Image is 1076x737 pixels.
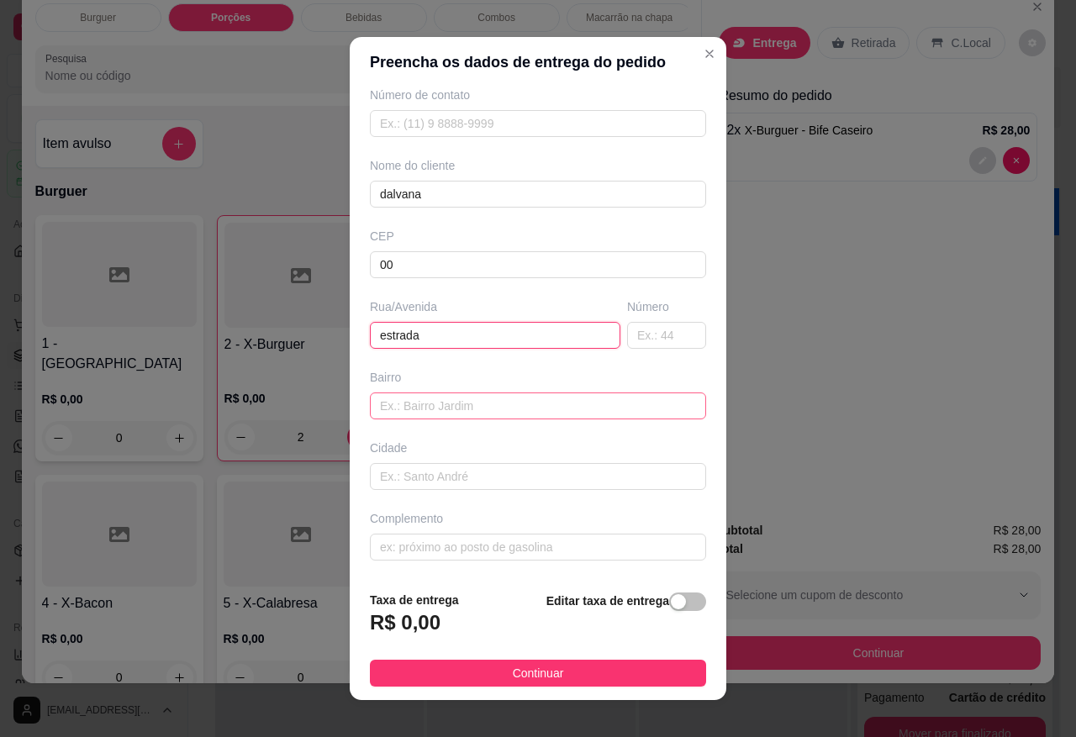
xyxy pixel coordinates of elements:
div: Rua/Avenida [370,298,620,315]
strong: Editar taxa de entrega [546,594,669,608]
button: Continuar [370,660,706,687]
div: CEP [370,228,706,245]
input: Ex.: Santo André [370,463,706,490]
input: ex: próximo ao posto de gasolina [370,534,706,561]
input: Ex.: Rua Oscar Freire [370,322,620,349]
div: Nome do cliente [370,157,706,174]
input: Ex.: 44 [627,322,706,349]
input: Ex.: Bairro Jardim [370,392,706,419]
span: Continuar [513,664,564,682]
div: Bairro [370,369,706,386]
div: Número de contato [370,87,706,103]
div: Cidade [370,440,706,456]
button: Close [696,40,723,67]
div: Número [627,298,706,315]
strong: Taxa de entrega [370,593,459,607]
header: Preencha os dados de entrega do pedido [350,37,726,87]
input: Ex.: (11) 9 8888-9999 [370,110,706,137]
div: Complemento [370,510,706,527]
input: Ex.: 00000-000 [370,251,706,278]
input: Ex.: João da Silva [370,181,706,208]
h3: R$ 0,00 [370,609,440,636]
